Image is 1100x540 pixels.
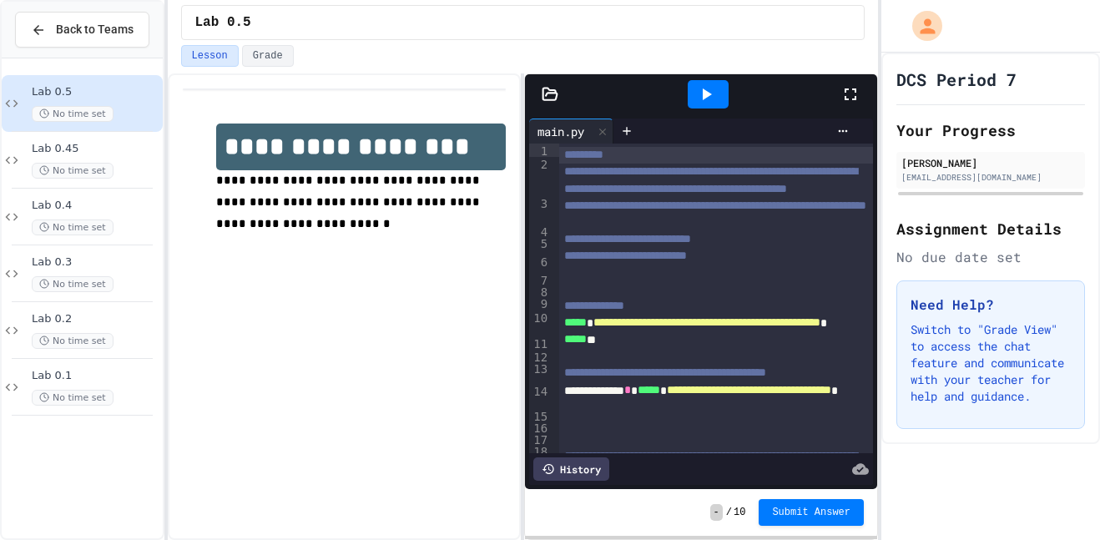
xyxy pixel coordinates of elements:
[895,7,946,45] div: My Account
[529,350,550,361] div: 12
[529,196,550,224] div: 3
[710,504,723,521] span: -
[32,85,159,99] span: Lab 0.5
[529,409,550,421] div: 15
[529,361,550,384] div: 13
[772,506,850,519] span: Submit Answer
[529,432,550,444] div: 17
[529,310,550,336] div: 10
[32,163,114,179] span: No time set
[726,506,732,519] span: /
[56,21,134,38] span: Back to Teams
[32,142,159,156] span: Lab 0.45
[529,123,593,140] div: main.py
[529,236,550,255] div: 5
[529,144,550,157] div: 1
[32,333,114,349] span: No time set
[32,369,159,383] span: Lab 0.1
[896,68,1017,91] h1: DCS Period 7
[734,506,745,519] span: 10
[911,321,1071,405] p: Switch to "Grade View" to access the chat feature and communicate with your teacher for help and ...
[529,421,550,432] div: 16
[529,384,550,410] div: 14
[529,285,550,296] div: 8
[529,225,550,236] div: 4
[32,390,114,406] span: No time set
[896,247,1085,267] div: No due date set
[759,499,864,526] button: Submit Answer
[911,295,1071,315] h3: Need Help?
[242,45,294,67] button: Grade
[529,296,550,311] div: 9
[32,106,114,122] span: No time set
[32,276,114,292] span: No time set
[901,155,1080,170] div: [PERSON_NAME]
[195,13,251,33] span: Lab 0.5
[32,312,159,326] span: Lab 0.2
[529,336,550,350] div: 11
[533,457,609,481] div: History
[529,119,613,144] div: main.py
[529,157,550,196] div: 2
[901,171,1080,184] div: [EMAIL_ADDRESS][DOMAIN_NAME]
[181,45,239,67] button: Lesson
[32,255,159,270] span: Lab 0.3
[529,273,550,285] div: 7
[896,119,1085,142] h2: Your Progress
[529,444,550,482] div: 18
[896,217,1085,240] h2: Assignment Details
[529,255,550,273] div: 6
[32,220,114,235] span: No time set
[15,12,149,48] button: Back to Teams
[32,199,159,213] span: Lab 0.4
